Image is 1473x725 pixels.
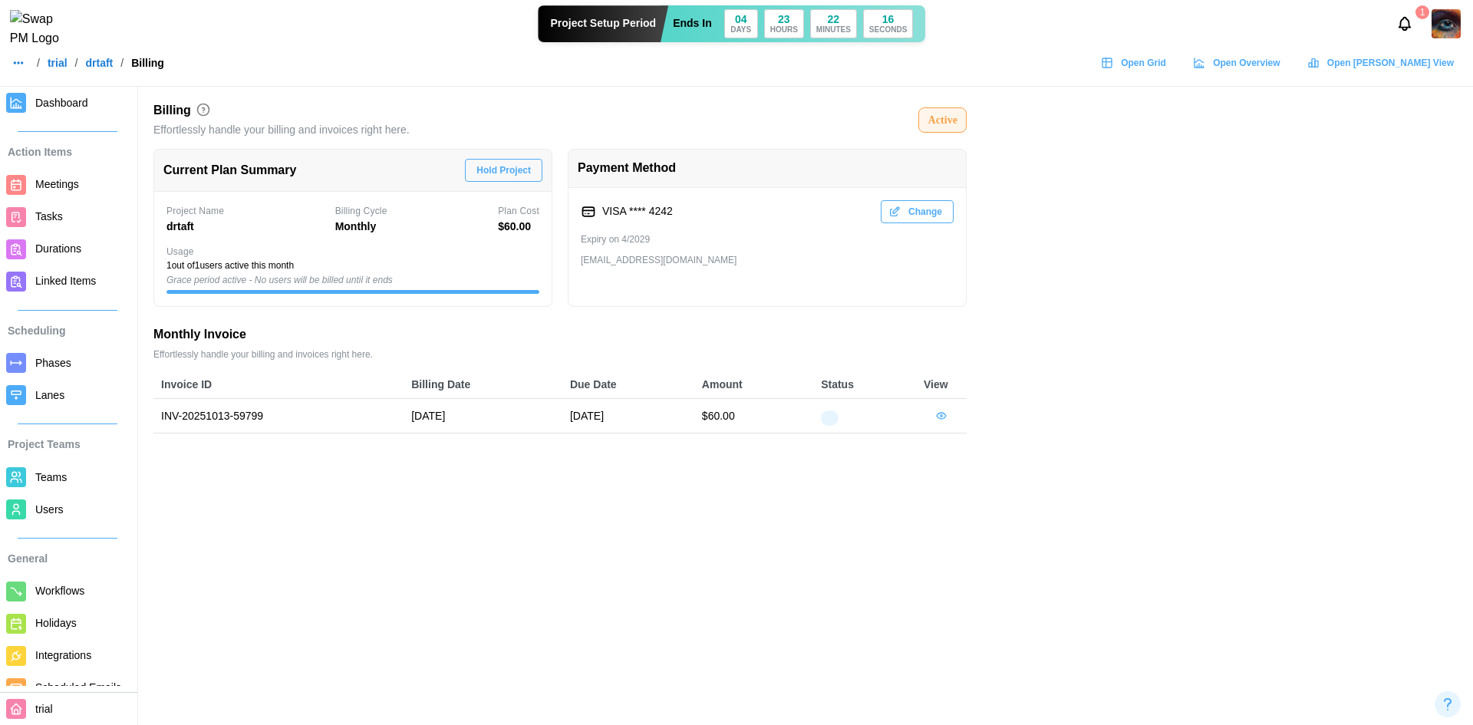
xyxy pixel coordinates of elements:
a: Open [PERSON_NAME] View [1300,51,1465,74]
div: drtaft [166,219,224,236]
a: drtaft [85,58,113,68]
div: 1 [1415,5,1429,19]
span: Integrations [35,649,91,661]
div: 1 out of 1 users active this month [166,259,539,287]
div: / [37,58,40,68]
span: Users [35,503,64,516]
div: Current Plan Summary [163,161,296,180]
span: Linked Items [35,275,96,287]
div: View [924,377,959,394]
div: Payment Method [578,159,676,178]
div: Project Setup Period [538,5,668,42]
div: Billing [131,58,164,68]
div: Monthly Invoice [153,325,967,344]
a: Zulqarnain Khalil [1432,9,1461,38]
img: Swap PM Logo [10,10,72,48]
div: Due Date [570,377,687,394]
div: Active [928,112,957,129]
span: Grace period active - No users will be billed until it ends [166,273,539,288]
span: Phases [35,357,71,369]
span: Holidays [35,617,77,629]
button: Change [881,200,954,223]
span: Durations [35,242,81,255]
div: 16 [882,14,895,25]
span: Open [PERSON_NAME] View [1327,52,1454,74]
span: Open Grid [1121,52,1166,74]
button: Hold Project [465,159,542,182]
div: Ends In [673,15,712,32]
span: Scheduled Emails [35,681,121,694]
span: Workflows [35,585,84,597]
div: [EMAIL_ADDRESS][DOMAIN_NAME] [581,253,954,268]
div: HOURS [770,26,798,34]
div: Status [821,377,908,394]
div: SECONDS [869,26,907,34]
td: [DATE] [562,399,694,433]
span: Change [908,201,942,222]
div: Billing Cycle [335,204,387,219]
div: MINUTES [816,26,851,34]
div: Plan Cost [498,204,539,219]
h2: Billing [153,102,191,119]
div: Billing Date [411,377,555,394]
div: / [75,58,78,68]
div: Effortlessly handle your billing and invoices right here. [153,348,967,362]
div: Effortlessly handle your billing and invoices right here. [153,122,410,139]
div: / [120,58,124,68]
span: Dashboard [35,97,88,109]
span: Meetings [35,178,79,190]
span: Teams [35,471,67,483]
span: Lanes [35,389,64,401]
div: $ 60.00 [498,219,539,236]
div: Invoice ID [161,377,396,394]
div: DAYS [730,26,751,34]
span: Hold Project [476,160,531,181]
span: trial [35,703,53,715]
div: Amount [702,377,806,394]
td: INV-20251013-59799 [153,399,404,433]
td: $60.00 [694,399,813,433]
img: 2Q== [1432,9,1461,38]
div: Expiry on 4/2029 [581,232,954,247]
button: Notifications [1392,11,1418,37]
a: Open Grid [1093,51,1178,74]
td: [DATE] [404,399,562,433]
span: Open Overview [1213,52,1280,74]
div: 04 [735,14,747,25]
div: 22 [828,14,840,25]
a: trial [48,58,68,68]
div: Monthly [335,219,387,236]
div: Usage [166,245,539,259]
div: 23 [778,14,790,25]
span: Tasks [35,210,63,222]
a: Open Overview [1185,51,1292,74]
div: Project Name [166,204,224,219]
